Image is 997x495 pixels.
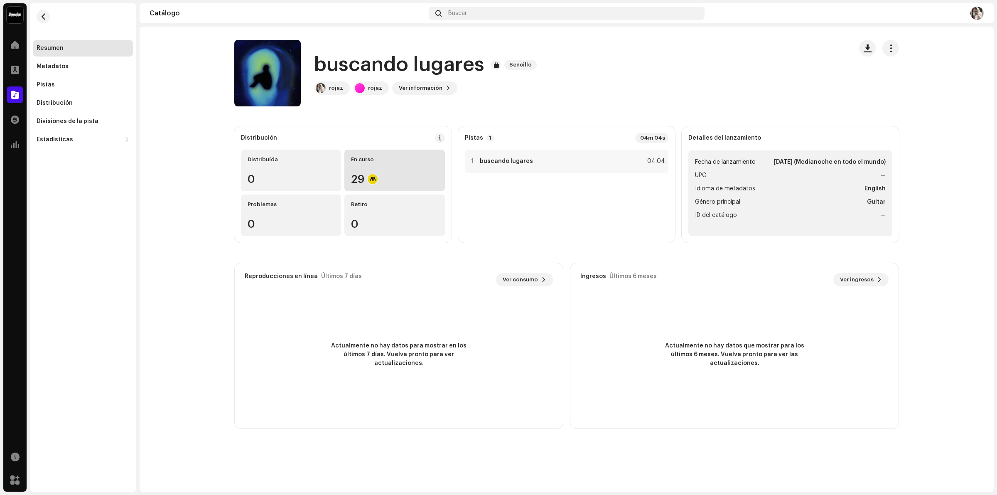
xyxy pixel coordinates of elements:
[695,210,737,220] span: ID del catálogo
[316,83,326,93] img: c2844811-e501-4036-b345-56be650a495d
[970,7,984,20] img: 6d691742-94c2-418a-a6e6-df06c212a6d5
[609,273,657,280] div: Últimos 6 meses
[840,271,874,288] span: Ver ingresos
[660,342,809,368] span: Actualmente no hay datos que mostrar para los últimos 6 meses. Vuelva pronto para ver las actuali...
[37,136,73,143] div: Estadísticas
[864,184,886,194] strong: English
[392,81,457,95] button: Ver información
[37,81,55,88] div: Pistas
[248,201,334,208] div: Problemas
[480,158,533,165] strong: buscando lugares
[33,76,133,93] re-m-nav-item: Pistas
[241,135,277,141] div: Distribución
[324,342,474,368] span: Actualmente no hay datos para mostrar en los últimos 7 días. Vuelva pronto para ver actualizaciones.
[368,85,382,91] div: rojaz
[695,184,755,194] span: Idioma de metadatos
[833,273,889,286] button: Ver ingresos
[33,131,133,148] re-m-nav-dropdown: Estadísticas
[496,273,553,286] button: Ver consumo
[695,197,740,207] span: Género principal
[248,156,334,163] div: Distribuída
[399,80,442,96] span: Ver información
[486,134,494,142] p-badge: 1
[867,197,886,207] strong: Guitar
[33,58,133,75] re-m-nav-item: Metadatos
[37,118,98,125] div: Divisiones de la pista
[245,273,318,280] div: Reproducciones en línea
[351,156,438,163] div: En curso
[33,95,133,111] re-m-nav-item: Distribución
[695,170,706,180] span: UPC
[329,85,343,91] div: rojaz
[504,60,537,70] span: Sencillo
[695,157,756,167] span: Fecha de lanzamiento
[321,273,362,280] div: Últimos 7 días
[37,45,64,52] div: Resumen
[7,7,23,23] img: 10370c6a-d0e2-4592-b8a2-38f444b0ca44
[351,201,438,208] div: Retiro
[33,113,133,130] re-m-nav-item: Divisiones de la pista
[37,63,69,70] div: Metadatos
[647,156,665,166] div: 04:04
[688,135,761,141] strong: Detalles del lanzamiento
[635,133,668,143] div: 04m 04s
[448,10,467,17] span: Buscar
[150,10,425,17] div: Catálogo
[503,271,538,288] span: Ver consumo
[33,40,133,57] re-m-nav-item: Resumen
[37,100,73,106] div: Distribución
[580,273,606,280] div: Ingresos
[774,157,886,167] strong: [DATE] (Medianoche en todo el mundo)
[314,52,484,78] h1: buscando lugares
[880,210,886,220] strong: —
[465,135,483,141] strong: Pistas
[880,170,886,180] strong: —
